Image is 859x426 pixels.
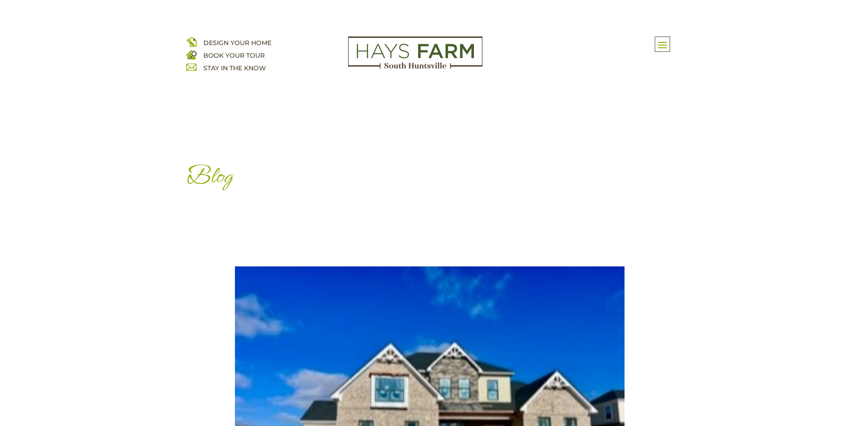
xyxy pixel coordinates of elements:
img: book your home tour [186,49,197,60]
img: Logo [348,37,482,69]
a: DESIGN YOUR HOME [203,39,271,47]
a: STAY IN THE KNOW [203,64,266,72]
h1: Blog [186,162,673,193]
img: design your home [186,37,197,47]
a: hays farm homes huntsville development [348,63,482,71]
a: BOOK YOUR TOUR [203,51,265,60]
